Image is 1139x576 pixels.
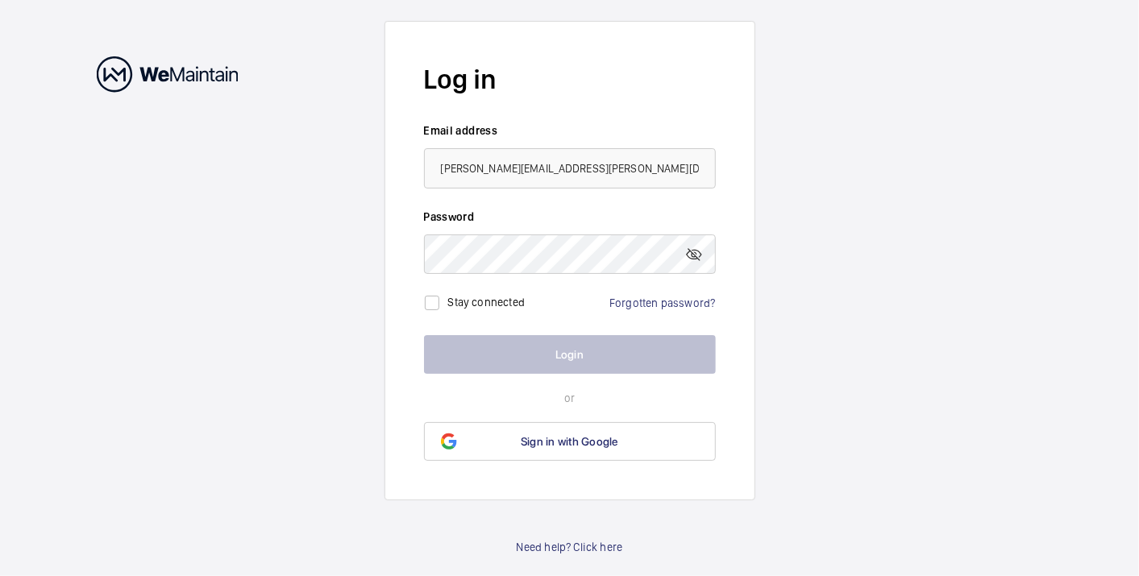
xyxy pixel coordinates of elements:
[424,60,716,98] h2: Log in
[609,296,715,309] a: Forgotten password?
[521,435,618,448] span: Sign in with Google
[424,390,716,406] p: or
[424,122,716,139] label: Email address
[424,209,716,225] label: Password
[424,335,716,374] button: Login
[448,296,526,309] label: Stay connected
[517,539,623,555] a: Need help? Click here
[424,148,716,189] input: Your email address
